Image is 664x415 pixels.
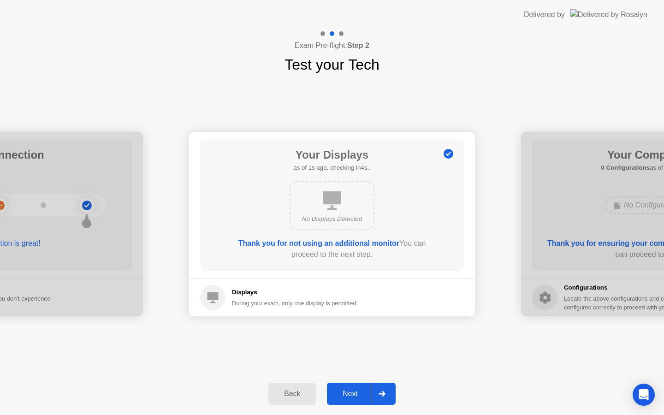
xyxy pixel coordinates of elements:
[293,163,370,172] h5: as of 1s ago, checking in4s..
[232,288,356,297] h5: Displays
[285,53,379,76] h1: Test your Tech
[524,9,565,20] div: Delivered by
[330,390,371,398] div: Next
[633,384,655,406] div: Open Intercom Messenger
[570,9,647,20] img: Delivered by Rosalyn
[271,390,313,398] div: Back
[232,299,356,308] div: During your exam, only one display is permitted
[347,41,369,49] b: Step 2
[226,238,438,260] div: You can proceed to the next step.
[238,239,399,247] b: Thank you for not using an additional monitor
[298,214,366,224] div: No Displays Detected
[327,383,396,405] button: Next
[293,147,370,163] h1: Your Displays
[268,383,316,405] button: Back
[295,40,369,51] h4: Exam Pre-flight:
